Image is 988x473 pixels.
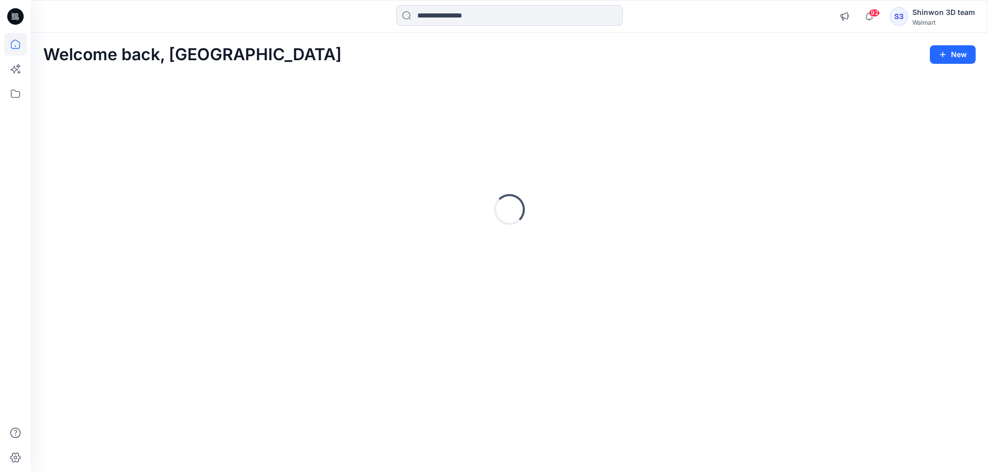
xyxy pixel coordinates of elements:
[890,7,908,26] div: S3
[43,45,342,64] h2: Welcome back, [GEOGRAPHIC_DATA]
[912,19,975,26] div: Walmart
[930,45,976,64] button: New
[912,6,975,19] div: Shinwon 3D team
[869,9,880,17] span: 92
